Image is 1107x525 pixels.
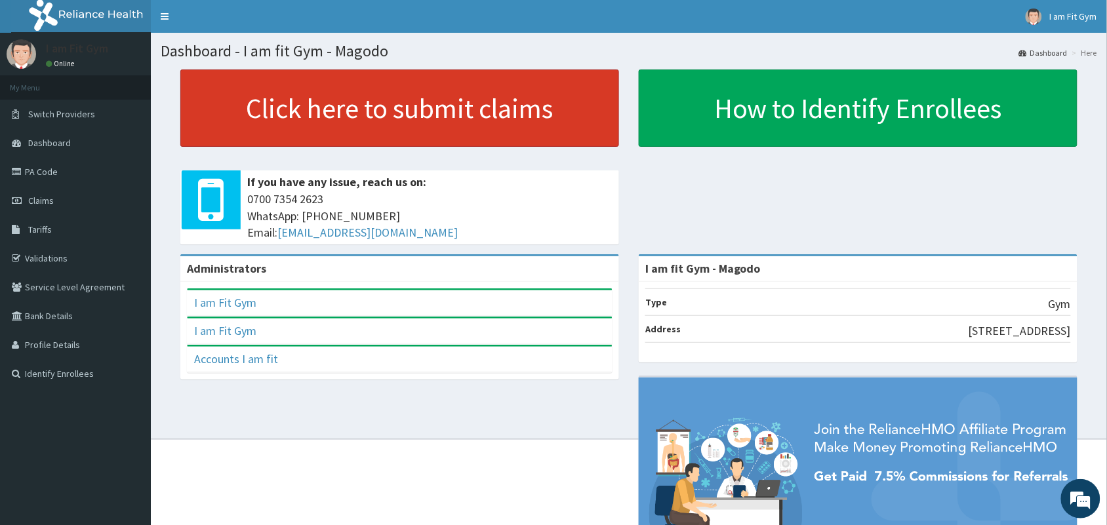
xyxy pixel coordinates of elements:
[1069,47,1097,58] li: Here
[194,323,256,338] a: I am Fit Gym
[76,165,181,298] span: We're online!
[1019,47,1068,58] a: Dashboard
[194,351,278,366] a: Accounts I am fit
[187,261,266,276] b: Administrators
[46,59,77,68] a: Online
[28,137,71,149] span: Dashboard
[645,296,667,308] b: Type
[28,195,54,206] span: Claims
[247,174,426,189] b: If you have any issue, reach us on:
[969,322,1071,340] p: [STREET_ADDRESS]
[1050,10,1097,22] span: I am Fit Gym
[28,108,95,120] span: Switch Providers
[68,73,220,90] div: Chat with us now
[7,39,36,69] img: User Image
[180,69,619,147] a: Click here to submit claims
[1026,9,1042,25] img: User Image
[7,358,250,404] textarea: Type your message and hit 'Enter'
[645,323,681,335] b: Address
[161,43,1097,60] h1: Dashboard - I am fit Gym - Magodo
[194,295,256,310] a: I am Fit Gym
[215,7,247,38] div: Minimize live chat window
[28,224,52,235] span: Tariffs
[24,66,53,98] img: d_794563401_company_1708531726252_794563401
[645,261,761,276] strong: I am fit Gym - Magodo
[1049,296,1071,313] p: Gym
[247,191,613,241] span: 0700 7354 2623 WhatsApp: [PHONE_NUMBER] Email:
[639,69,1077,147] a: How to Identify Enrollees
[46,43,108,54] p: I am Fit Gym
[277,225,458,240] a: [EMAIL_ADDRESS][DOMAIN_NAME]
